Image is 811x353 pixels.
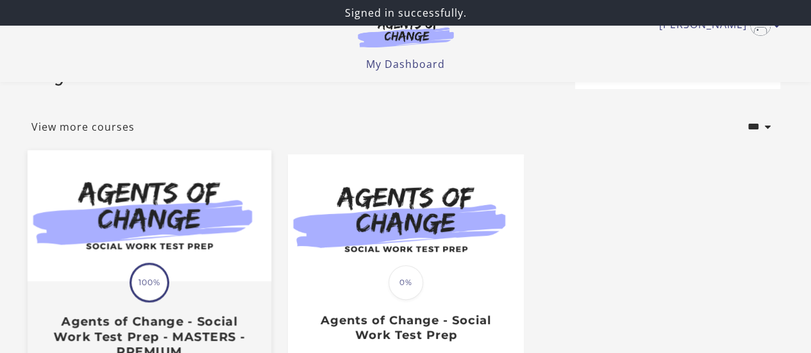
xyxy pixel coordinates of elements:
a: Toggle menu [659,15,774,36]
img: Agents of Change Logo [344,18,467,47]
h3: Agents of Change - Social Work Test Prep [301,313,510,342]
a: View more courses [31,119,135,135]
h2: My courses [31,57,178,87]
span: 0% [389,265,423,300]
p: Signed in successfully. [5,5,806,21]
a: My Dashboard [366,57,445,71]
span: 100% [131,265,167,300]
